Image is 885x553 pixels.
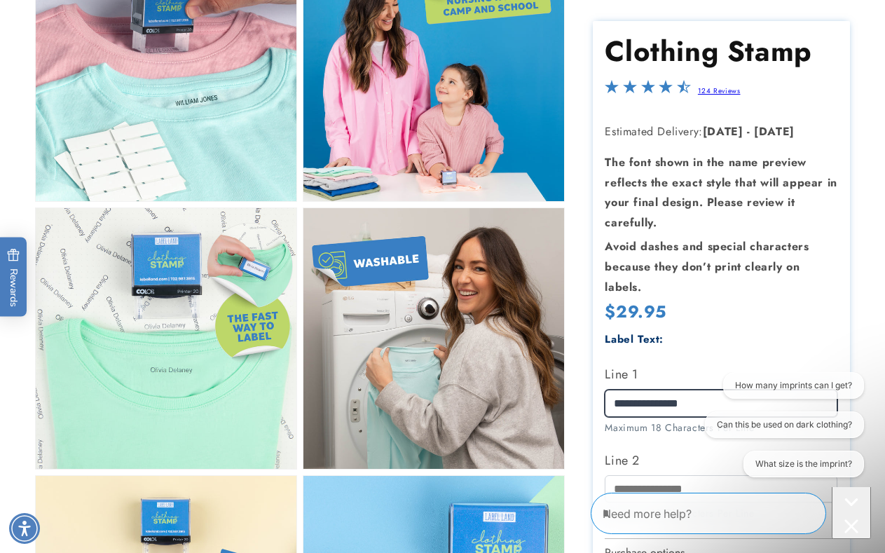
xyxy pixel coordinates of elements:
a: 124 Reviews - open in a new tab [698,86,741,97]
p: Estimated Delivery: [605,122,837,142]
strong: The font shown in the name preview reflects the exact style that will appear in your final design... [605,154,837,231]
div: Accessibility Menu [9,513,40,544]
strong: Avoid dashes and special characters because they don’t print clearly on labels. [605,238,809,295]
span: Rewards [7,248,20,306]
strong: [DATE] [754,123,795,139]
strong: [DATE] [703,123,743,139]
strong: - [747,123,750,139]
h1: Clothing Stamp [605,34,837,70]
div: Maximum 18 Characters Per Line [605,421,837,435]
label: Label Text: [605,332,664,348]
span: 4.4-star overall rating [605,84,690,100]
label: Line 2 [605,449,837,472]
iframe: Gorgias live chat conversation starters [692,372,871,490]
label: Line 1 [605,364,837,386]
iframe: Gorgias Floating Chat [591,487,871,539]
span: $29.95 [605,300,666,325]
